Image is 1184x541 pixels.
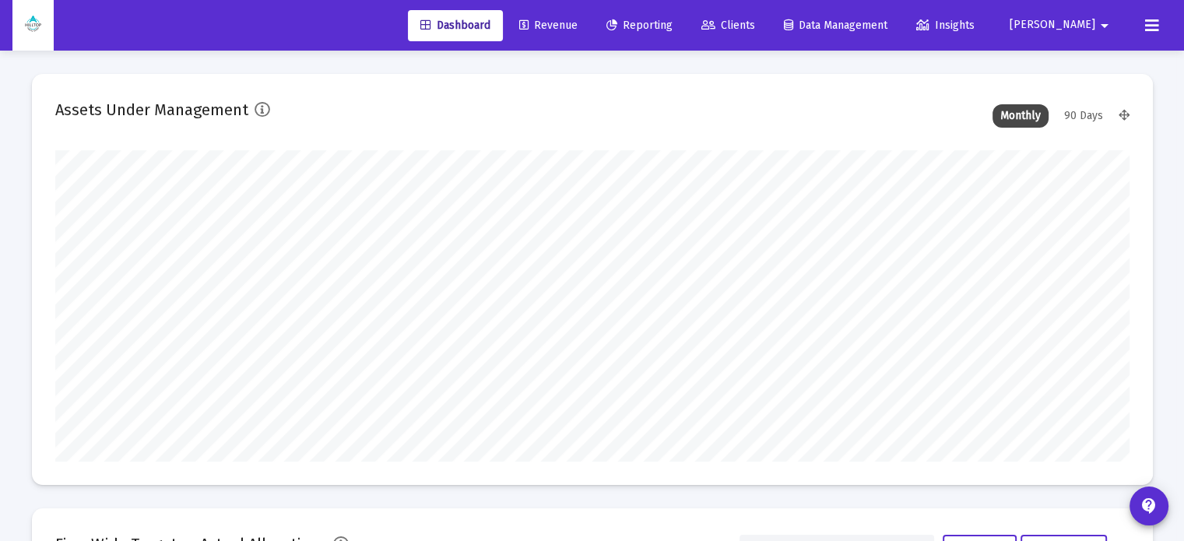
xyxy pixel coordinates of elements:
[420,19,490,32] span: Dashboard
[916,19,975,32] span: Insights
[784,19,887,32] span: Data Management
[408,10,503,41] a: Dashboard
[1095,10,1114,41] mat-icon: arrow_drop_down
[1010,19,1095,32] span: [PERSON_NAME]
[24,10,42,41] img: Dashboard
[594,10,685,41] a: Reporting
[701,19,755,32] span: Clients
[689,10,768,41] a: Clients
[904,10,987,41] a: Insights
[1056,104,1111,128] div: 90 Days
[771,10,900,41] a: Data Management
[991,9,1133,40] button: [PERSON_NAME]
[55,97,248,122] h2: Assets Under Management
[519,19,578,32] span: Revenue
[606,19,673,32] span: Reporting
[993,104,1049,128] div: Monthly
[507,10,590,41] a: Revenue
[1140,497,1158,515] mat-icon: contact_support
